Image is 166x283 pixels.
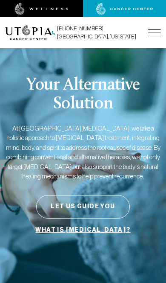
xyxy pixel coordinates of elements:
img: logo [5,25,52,40]
span: [PHONE_NUMBER] | [GEOGRAPHIC_DATA], [US_STATE] [57,25,141,41]
p: Your Alternative Solution [5,76,161,114]
button: Let Us Guide You [36,195,130,219]
img: cancer center [96,3,153,15]
img: icon-hamburger [148,29,161,36]
a: What is [MEDICAL_DATA]? [33,222,132,238]
a: [PHONE_NUMBER] | [GEOGRAPHIC_DATA], [US_STATE] [52,25,141,41]
p: At [GEOGRAPHIC_DATA][MEDICAL_DATA], we take a holistic approach to [MEDICAL_DATA] treatment, inte... [5,124,161,181]
img: wellness [15,3,69,15]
